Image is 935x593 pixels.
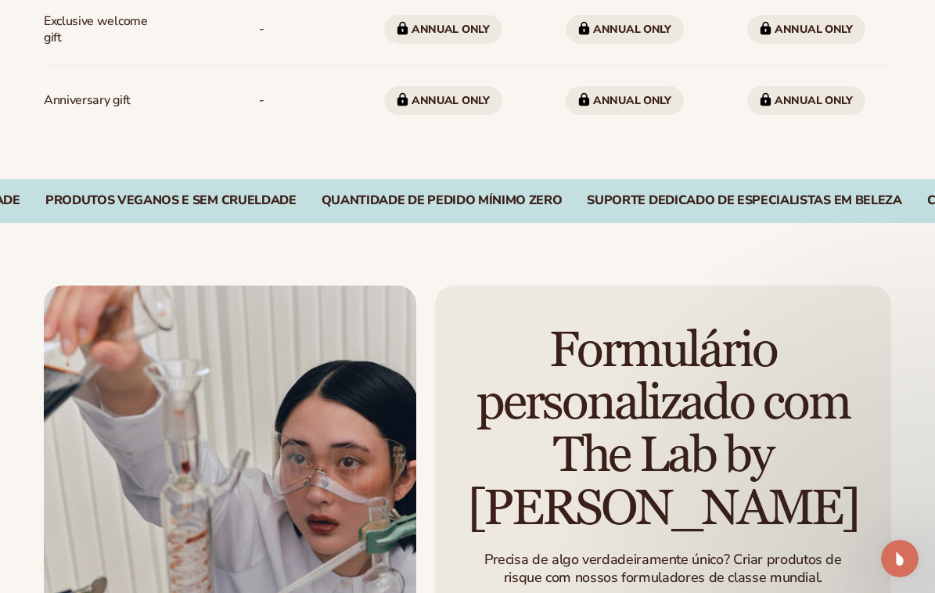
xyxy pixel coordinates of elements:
[44,7,157,52] span: Exclusive welcome gift
[384,86,502,115] span: Annual only
[747,15,865,44] span: Annual only
[566,15,684,44] span: Annual only
[45,192,297,209] font: Produtos Veganos e Sem Crueldade
[259,15,264,44] span: -
[747,86,865,115] span: Annual only
[484,550,842,569] font: Precisa de algo verdadeiramente único? Criar produtos de
[44,86,131,115] span: Anniversary gift
[587,192,901,209] font: Suporte dedicado de especialistas em beleza
[384,15,502,44] span: Annual only
[504,568,822,587] font: risque com nossos formuladores de classe mundial.
[259,86,264,115] span: -
[468,320,858,539] font: Formulário personalizado com The Lab by [PERSON_NAME]
[322,192,563,209] font: Quantidade de pedido mínimo zero
[566,86,684,115] span: Annual only
[881,540,919,577] iframe: Bate-papo ao vivo por interfone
